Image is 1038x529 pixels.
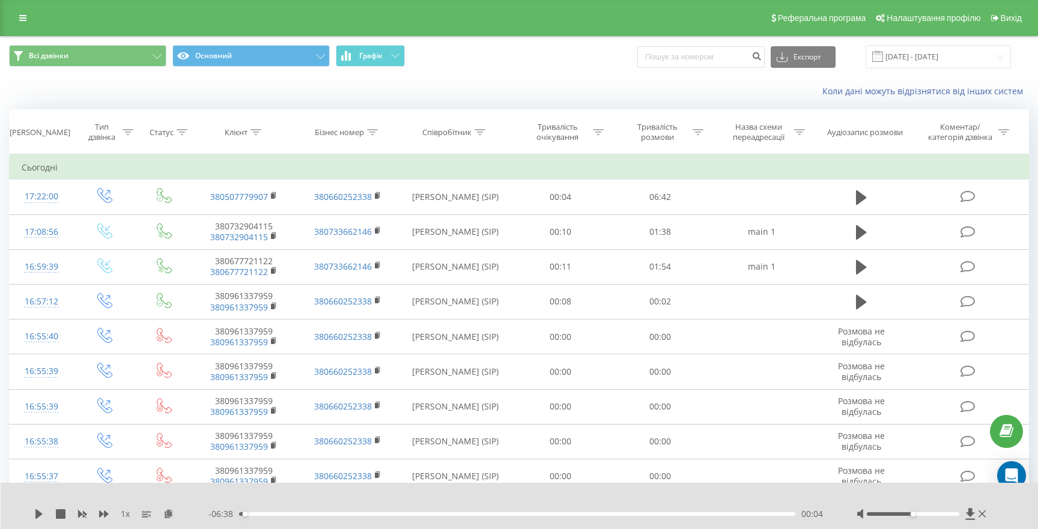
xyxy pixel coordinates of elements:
a: Коли дані можуть відрізнятися вiд інших систем [822,85,1029,97]
a: 380677721122 [210,266,268,277]
div: Співробітник [422,127,472,138]
a: 380660252338 [314,295,372,307]
a: 380961337959 [210,476,268,487]
td: 06:42 [610,180,710,214]
a: 380733662146 [314,226,372,237]
td: 00:00 [511,354,610,389]
td: [PERSON_NAME] (SIP) [399,389,511,424]
td: [PERSON_NAME] (SIP) [399,284,511,319]
div: Коментар/категорія дзвінка [925,122,995,142]
a: 380660252338 [314,366,372,377]
div: Accessibility label [911,512,915,516]
td: 00:00 [610,424,710,459]
div: 16:55:39 [22,360,61,383]
td: [PERSON_NAME] (SIP) [399,459,511,494]
div: Accessibility label [243,512,247,516]
span: Розмова не відбулась [838,325,885,348]
a: 380961337959 [210,336,268,348]
div: Бізнес номер [315,127,364,138]
a: 380660252338 [314,470,372,482]
span: Вихід [1001,13,1022,23]
div: Аудіозапис розмови [827,127,903,138]
span: Графік [359,52,383,60]
div: Назва схеми переадресації [727,122,791,142]
td: Сьогодні [10,156,1029,180]
td: [PERSON_NAME] (SIP) [399,424,511,459]
td: 00:02 [610,284,710,319]
td: [PERSON_NAME] (SIP) [399,354,511,389]
a: 380961337959 [210,406,268,417]
a: 380507779907 [210,191,268,202]
td: 380961337959 [192,284,296,319]
td: main 1 [710,249,813,284]
span: Розмова не відбулась [838,395,885,417]
button: Всі дзвінки [9,45,166,67]
button: Основний [172,45,330,67]
td: 00:04 [511,180,610,214]
td: 00:00 [511,319,610,354]
a: 380660252338 [314,191,372,202]
span: 00:04 [801,508,823,520]
td: main 1 [710,214,813,249]
td: [PERSON_NAME] (SIP) [399,249,511,284]
a: 380733662146 [314,261,372,272]
span: Розмова не відбулась [838,430,885,452]
span: 1 x [121,508,130,520]
span: Реферальна програма [778,13,866,23]
a: 380961337959 [210,441,268,452]
button: Експорт [771,46,836,68]
td: 380961337959 [192,319,296,354]
a: 380961337959 [210,371,268,382]
a: 380660252338 [314,435,372,447]
td: 00:00 [511,424,610,459]
td: 00:00 [610,389,710,424]
div: [PERSON_NAME] [10,127,70,138]
div: 16:55:37 [22,465,61,488]
td: 01:54 [610,249,710,284]
div: 16:55:39 [22,395,61,419]
a: 380660252338 [314,331,372,342]
td: 380677721122 [192,249,296,284]
td: 380961337959 [192,424,296,459]
div: Тип дзвінка [83,122,120,142]
div: Тривалість розмови [625,122,690,142]
td: 00:11 [511,249,610,284]
a: 380660252338 [314,401,372,412]
div: 17:08:56 [22,220,61,244]
td: [PERSON_NAME] (SIP) [399,319,511,354]
td: [PERSON_NAME] (SIP) [399,214,511,249]
td: 380961337959 [192,389,296,424]
span: Всі дзвінки [29,51,68,61]
td: [PERSON_NAME] (SIP) [399,180,511,214]
div: 16:55:40 [22,325,61,348]
div: 16:57:12 [22,290,61,313]
td: 380961337959 [192,354,296,389]
div: 16:55:38 [22,430,61,453]
td: 00:10 [511,214,610,249]
td: 01:38 [610,214,710,249]
a: 380732904115 [210,231,268,243]
span: - 06:38 [208,508,239,520]
td: 00:08 [511,284,610,319]
span: Налаштування профілю [887,13,980,23]
td: 00:00 [511,389,610,424]
span: Розмова не відбулась [838,465,885,487]
a: 380961337959 [210,301,268,313]
span: Розмова не відбулась [838,360,885,382]
div: Тривалість очікування [526,122,590,142]
div: Open Intercom Messenger [997,461,1026,490]
td: 00:00 [610,319,710,354]
div: Статус [150,127,174,138]
button: Графік [336,45,405,67]
div: 16:59:39 [22,255,61,279]
td: 00:00 [511,459,610,494]
input: Пошук за номером [637,46,765,68]
td: 00:00 [610,354,710,389]
td: 380961337959 [192,459,296,494]
div: 17:22:00 [22,185,61,208]
td: 380732904115 [192,214,296,249]
td: 00:00 [610,459,710,494]
div: Клієнт [225,127,247,138]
